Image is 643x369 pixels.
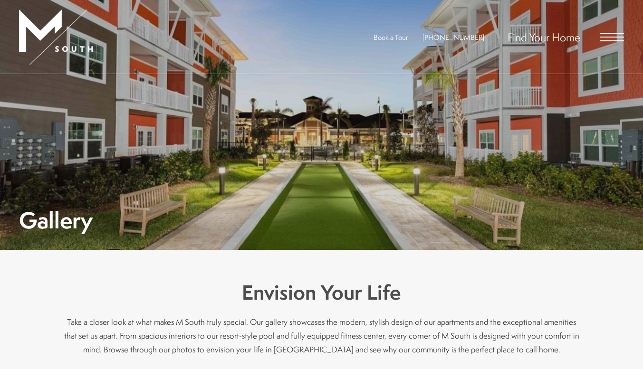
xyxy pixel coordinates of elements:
[508,29,580,45] a: Find Your Home
[60,278,583,307] h3: Envision Your Life
[422,32,484,42] a: Call Us at 813-570-8014
[19,209,93,231] h1: Gallery
[19,9,93,65] img: MSouth
[374,32,408,42] a: Book a Tour
[600,33,624,41] button: Open Menu
[422,32,484,42] span: [PHONE_NUMBER]
[60,315,583,356] p: Take a closer look at what makes M South truly special. Our gallery showcases the modern, stylish...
